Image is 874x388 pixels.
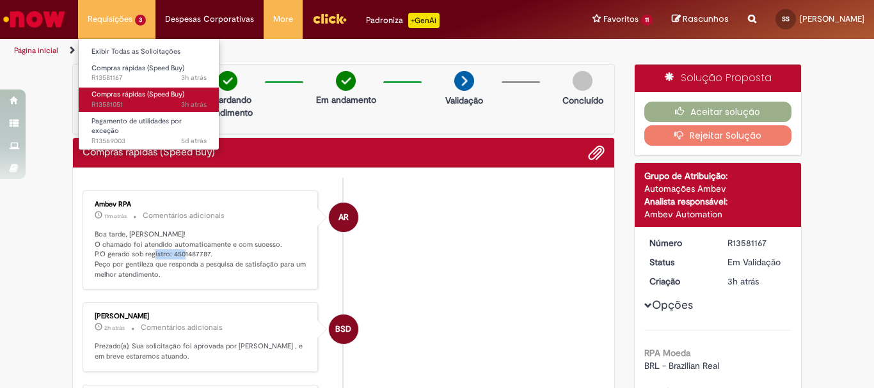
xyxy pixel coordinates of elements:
[640,256,719,268] dt: Status
[329,203,358,232] div: Ambev RPA
[79,88,219,111] a: Aberto R13581051 : Compras rápidas (Speed Buy)
[454,71,474,91] img: arrow-next.png
[635,65,802,92] div: Solução Proposta
[644,125,792,146] button: Rejeitar Solução
[104,212,127,220] span: 11m atrás
[640,275,719,288] dt: Criação
[727,275,759,287] time: 30/09/2025 12:05:31
[10,39,573,63] ul: Trilhas de página
[196,93,258,119] p: Aguardando atendimento
[336,71,356,91] img: check-circle-green.png
[727,256,787,268] div: Em Validação
[79,114,219,142] a: Aberto R13569003 : Pagamento de utilidades por exceção
[104,324,125,332] time: 30/09/2025 13:12:03
[181,136,207,146] span: 5d atrás
[408,13,440,28] p: +GenAi
[644,182,792,195] div: Automações Ambev
[312,9,347,28] img: click_logo_yellow_360x200.png
[727,237,787,249] div: R13581167
[165,13,254,26] span: Despesas Corporativas
[445,94,483,107] p: Validação
[79,61,219,85] a: Aberto R13581167 : Compras rápidas (Speed Buy)
[644,169,792,182] div: Grupo de Atribuição:
[644,347,690,359] b: RPA Moeda
[135,15,146,26] span: 3
[683,13,729,25] span: Rascunhos
[800,13,864,24] span: [PERSON_NAME]
[91,63,184,73] span: Compras rápidas (Speed Buy)
[91,100,207,110] span: R13581051
[14,45,58,56] a: Página inicial
[91,89,184,99] span: Compras rápidas (Speed Buy)
[181,100,207,109] time: 30/09/2025 11:50:54
[91,73,207,83] span: R13581167
[88,13,132,26] span: Requisições
[316,93,376,106] p: Em andamento
[727,275,759,287] span: 3h atrás
[329,314,358,344] div: Brenda Shiurly Da Cruz Silva
[588,144,605,161] button: Adicionar anexos
[91,136,207,146] span: R13569003
[338,202,349,233] span: AR
[644,102,792,122] button: Aceitar solução
[95,201,308,208] div: Ambev RPA
[644,208,792,221] div: Ambev Automation
[672,13,729,26] a: Rascunhos
[79,45,219,59] a: Exibir Todas as Solicitações
[640,237,719,249] dt: Número
[562,94,603,107] p: Concluído
[181,73,207,82] span: 3h atrás
[95,341,308,361] p: Prezado(a), Sua solicitação foi aprovada por [PERSON_NAME] , e em breve estaremos atuando.
[641,15,653,26] span: 11
[83,147,215,159] h2: Compras rápidas (Speed Buy) Histórico de tíquete
[141,322,223,333] small: Comentários adicionais
[95,313,308,320] div: [PERSON_NAME]
[1,6,67,32] img: ServiceNow
[335,314,351,345] span: BSD
[181,100,207,109] span: 3h atrás
[366,13,440,28] div: Padroniza
[782,15,790,23] span: SS
[603,13,639,26] span: Favoritos
[104,324,125,332] span: 2h atrás
[143,210,225,221] small: Comentários adicionais
[218,71,237,91] img: check-circle-green.png
[78,38,219,150] ul: Requisições
[91,116,182,136] span: Pagamento de utilidades por exceção
[573,71,592,91] img: img-circle-grey.png
[95,229,308,280] p: Boa tarde, [PERSON_NAME]! O chamado foi atendido automaticamente e com sucesso. P.O gerado sob re...
[273,13,293,26] span: More
[727,275,787,288] div: 30/09/2025 12:05:31
[644,360,719,371] span: BRL - Brazilian Real
[644,195,792,208] div: Analista responsável:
